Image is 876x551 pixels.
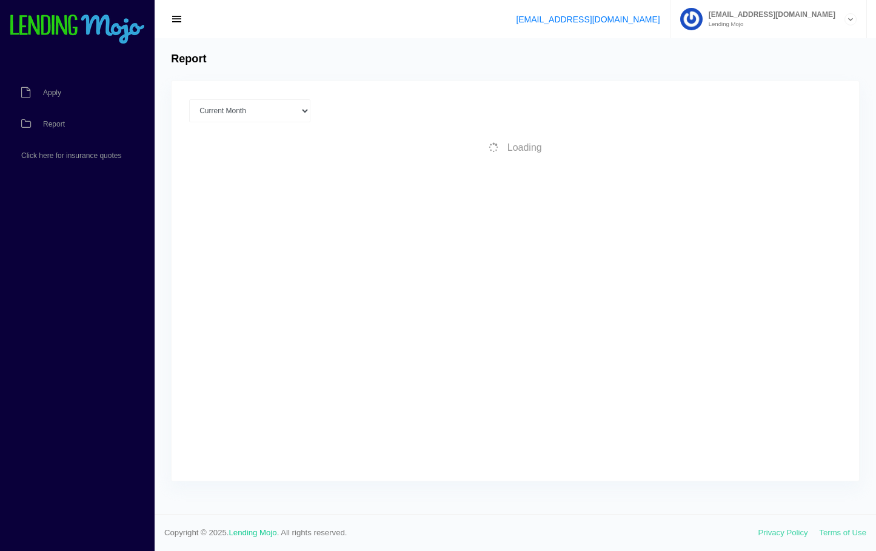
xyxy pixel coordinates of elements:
span: Copyright © 2025. . All rights reserved. [164,527,758,539]
a: Privacy Policy [758,528,808,537]
a: Lending Mojo [229,528,277,537]
img: Profile image [680,8,703,30]
a: [EMAIL_ADDRESS][DOMAIN_NAME] [516,15,660,24]
span: Click here for insurance quotes [21,152,121,159]
span: Loading [507,142,542,153]
a: Terms of Use [819,528,866,537]
span: Report [43,120,65,128]
span: [EMAIL_ADDRESS][DOMAIN_NAME] [703,11,835,18]
img: logo-small.png [9,15,145,45]
h4: Report [171,53,206,66]
span: Apply [43,89,61,96]
small: Lending Mojo [703,21,835,27]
